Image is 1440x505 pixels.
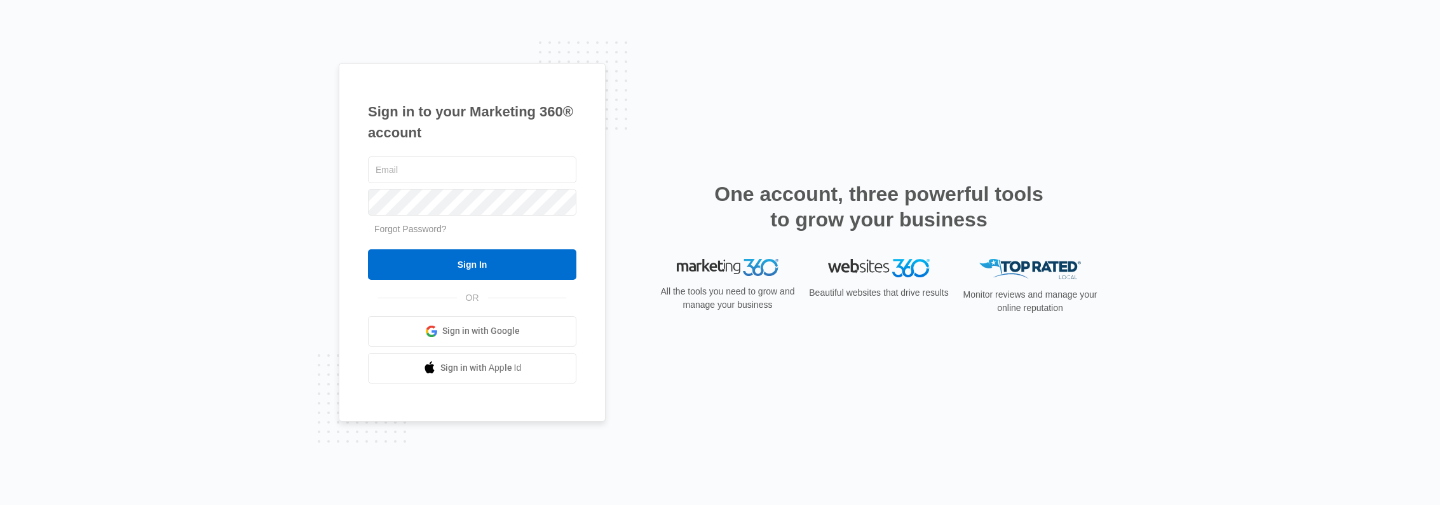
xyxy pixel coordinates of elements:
[828,259,930,277] img: Websites 360
[440,361,522,375] span: Sign in with Apple Id
[710,181,1047,232] h2: One account, three powerful tools to grow your business
[368,249,576,280] input: Sign In
[368,101,576,143] h1: Sign in to your Marketing 360® account
[368,156,576,183] input: Email
[368,316,576,347] a: Sign in with Google
[959,288,1101,315] p: Monitor reviews and manage your online reputation
[368,353,576,384] a: Sign in with Apple Id
[374,224,447,234] a: Forgot Password?
[656,285,799,312] p: All the tools you need to grow and manage your business
[808,286,950,300] p: Beautiful websites that drive results
[457,291,488,305] span: OR
[442,324,520,338] span: Sign in with Google
[677,259,778,277] img: Marketing 360
[979,259,1081,280] img: Top Rated Local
